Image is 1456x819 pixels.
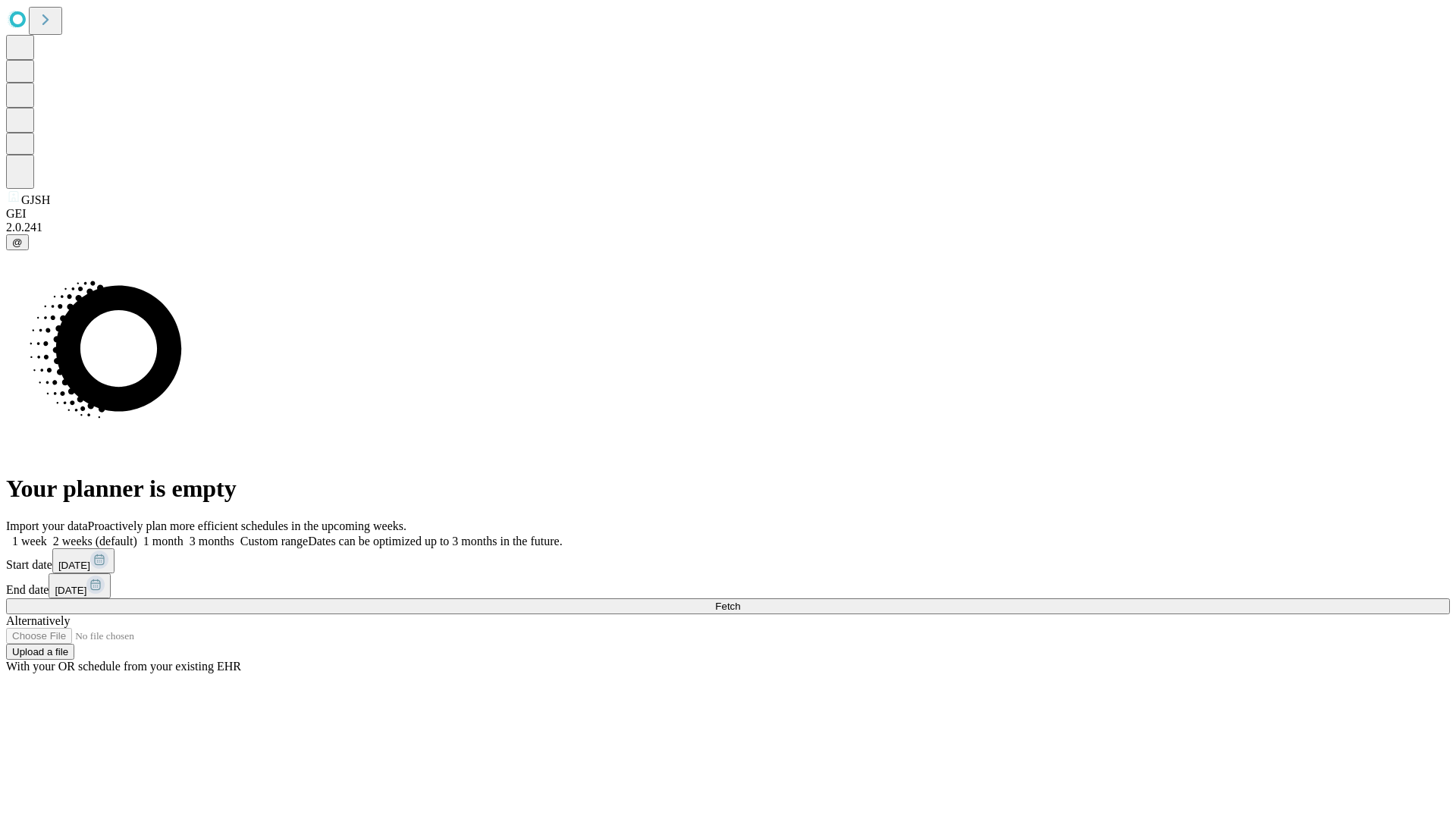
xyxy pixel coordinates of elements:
span: GJSH [21,193,50,206]
span: [DATE] [55,585,86,596]
span: Import your data [6,519,88,532]
button: Upload a file [6,644,74,660]
div: GEI [6,207,1450,221]
span: Proactively plan more efficient schedules in the upcoming weeks. [88,519,406,532]
div: Start date [6,548,1450,573]
button: Fetch [6,598,1450,614]
span: 1 week [12,535,47,548]
span: Dates can be optimized up to 3 months in the future. [308,535,562,548]
span: Custom range [240,535,308,548]
span: With your OR schedule from your existing EHR [6,660,241,673]
span: 1 month [143,535,184,548]
span: Fetch [715,601,740,612]
button: [DATE] [52,548,115,573]
h1: Your planner is empty [6,475,1450,503]
div: 2.0.241 [6,221,1450,234]
span: [DATE] [58,560,90,571]
span: @ [12,237,23,248]
span: 3 months [190,535,234,548]
button: @ [6,234,29,250]
span: 2 weeks (default) [53,535,137,548]
div: End date [6,573,1450,598]
button: [DATE] [49,573,111,598]
span: Alternatively [6,614,70,627]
